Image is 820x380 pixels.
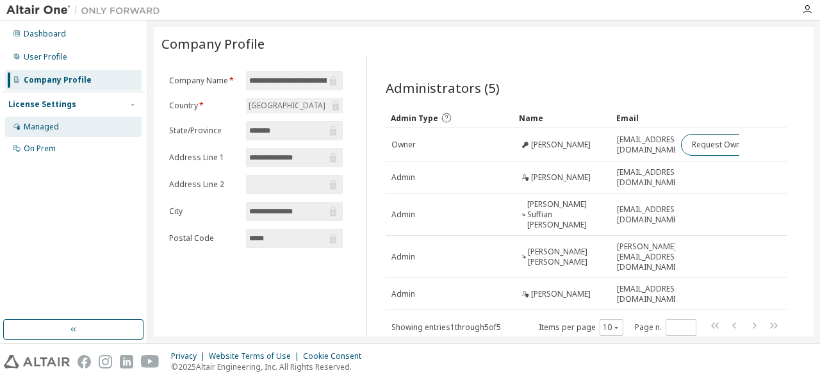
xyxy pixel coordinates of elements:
[391,322,501,333] span: Showing entries 1 through 5 of 5
[527,199,605,230] span: [PERSON_NAME] Suffian [PERSON_NAME]
[169,153,238,163] label: Address Line 1
[78,355,91,368] img: facebook.svg
[169,179,238,190] label: Address Line 2
[681,134,789,156] button: Request Owner Change
[4,355,70,368] img: altair_logo.svg
[209,351,303,361] div: Website Terms of Use
[24,75,92,85] div: Company Profile
[171,351,209,361] div: Privacy
[391,289,415,299] span: Admin
[171,361,369,372] p: © 2025 Altair Engineering, Inc. All Rights Reserved.
[24,52,67,62] div: User Profile
[616,108,670,128] div: Email
[531,140,591,150] span: [PERSON_NAME]
[246,98,342,113] div: [GEOGRAPHIC_DATA]
[617,204,682,225] span: [EMAIL_ADDRESS][DOMAIN_NAME]
[169,76,238,86] label: Company Name
[617,135,682,155] span: [EMAIL_ADDRESS][DOMAIN_NAME]
[617,284,682,304] span: [EMAIL_ADDRESS][DOMAIN_NAME]
[99,355,112,368] img: instagram.svg
[391,113,438,124] span: Admin Type
[24,144,56,154] div: On Prem
[391,140,416,150] span: Owner
[303,351,369,361] div: Cookie Consent
[519,108,607,128] div: Name
[6,4,167,17] img: Altair One
[617,167,682,188] span: [EMAIL_ADDRESS][DOMAIN_NAME]
[24,122,59,132] div: Managed
[247,99,327,113] div: [GEOGRAPHIC_DATA]
[120,355,133,368] img: linkedin.svg
[169,233,238,244] label: Postal Code
[531,172,591,183] span: [PERSON_NAME]
[169,206,238,217] label: City
[635,319,696,336] span: Page n.
[531,289,591,299] span: [PERSON_NAME]
[617,242,682,272] span: [PERSON_NAME][EMAIL_ADDRESS][DOMAIN_NAME]
[603,322,620,333] button: 10
[24,29,66,39] div: Dashboard
[169,126,238,136] label: State/Province
[169,101,238,111] label: Country
[539,319,623,336] span: Items per page
[391,252,415,262] span: Admin
[391,172,415,183] span: Admin
[386,79,500,97] span: Administrators (5)
[528,247,605,267] span: [PERSON_NAME] [PERSON_NAME]
[391,210,415,220] span: Admin
[161,35,265,53] span: Company Profile
[141,355,160,368] img: youtube.svg
[8,99,76,110] div: License Settings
